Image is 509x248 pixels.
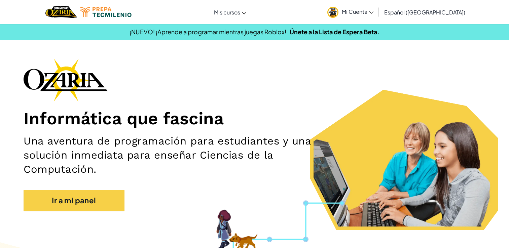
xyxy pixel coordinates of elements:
[211,3,250,21] a: Mis cursos
[290,28,379,36] a: Únete a la Lista de Espera Beta.
[24,108,485,129] h1: Informática que fascina
[80,7,132,17] img: Tecmilenio logo
[24,134,333,176] h2: Una aventura de programación para estudiantes y una solución inmediata para enseñar Ciencias de l...
[45,5,77,19] img: Home
[327,7,338,18] img: avatar
[324,1,377,23] a: Mi Cuenta
[45,5,77,19] a: Ozaria by CodeCombat logo
[384,9,465,16] span: Español ([GEOGRAPHIC_DATA])
[24,58,108,101] img: Ozaria branding logo
[214,9,240,16] span: Mis cursos
[130,28,286,36] span: ¡NUEVO! ¡Aprende a programar mientras juegas Roblox!
[381,3,469,21] a: Español ([GEOGRAPHIC_DATA])
[342,8,373,15] span: Mi Cuenta
[24,190,124,211] a: Ir a mi panel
